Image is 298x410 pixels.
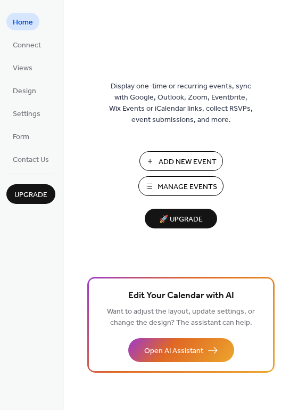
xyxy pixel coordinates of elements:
[159,157,217,168] span: Add New Event
[128,338,234,362] button: Open AI Assistant
[151,212,211,227] span: 🚀 Upgrade
[6,104,47,122] a: Settings
[158,182,217,193] span: Manage Events
[13,40,41,51] span: Connect
[6,59,39,76] a: Views
[13,17,33,28] span: Home
[128,289,234,304] span: Edit Your Calendar with AI
[144,346,203,357] span: Open AI Assistant
[6,13,39,30] a: Home
[13,86,36,97] span: Design
[6,36,47,53] a: Connect
[6,150,55,168] a: Contact Us
[107,305,255,330] span: Want to adjust the layout, update settings, or change the design? The assistant can help.
[6,81,43,99] a: Design
[13,132,29,143] span: Form
[13,109,40,120] span: Settings
[109,81,253,126] span: Display one-time or recurring events, sync with Google, Outlook, Zoom, Eventbrite, Wix Events or ...
[145,209,217,228] button: 🚀 Upgrade
[6,184,55,204] button: Upgrade
[6,127,36,145] a: Form
[139,151,223,171] button: Add New Event
[138,176,223,196] button: Manage Events
[13,154,49,166] span: Contact Us
[14,190,47,201] span: Upgrade
[13,63,32,74] span: Views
